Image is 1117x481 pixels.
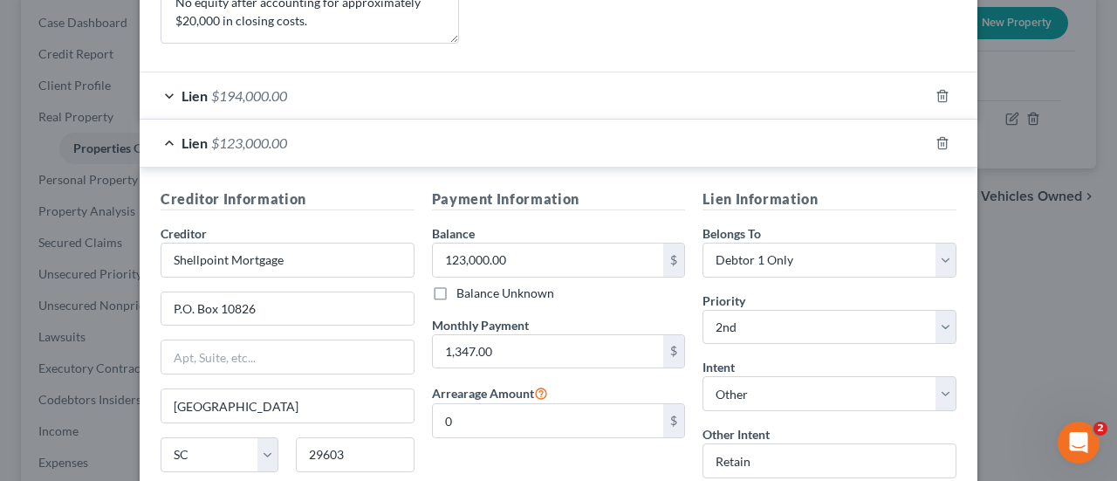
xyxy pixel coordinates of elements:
[1093,422,1107,436] span: 2
[456,285,554,302] label: Balance Unknown
[1058,422,1100,464] iframe: Intercom live chat
[433,335,664,368] input: 0.00
[663,404,684,437] div: $
[702,226,761,241] span: Belongs To
[663,244,684,277] div: $
[432,189,686,210] h5: Payment Information
[432,382,548,403] label: Arrearage Amount
[161,243,415,278] input: Search creditor by name...
[702,358,735,376] label: Intent
[702,443,956,478] input: Specify...
[161,389,414,423] input: Enter city...
[663,335,684,368] div: $
[182,87,208,104] span: Lien
[433,404,664,437] input: 0.00
[211,134,287,151] span: $123,000.00
[161,292,414,326] input: Enter address...
[432,224,475,243] label: Balance
[161,189,415,210] h5: Creditor Information
[296,437,414,472] input: Enter zip...
[702,425,770,443] label: Other Intent
[702,189,956,210] h5: Lien Information
[433,244,664,277] input: 0.00
[211,87,287,104] span: $194,000.00
[702,293,745,308] span: Priority
[182,134,208,151] span: Lien
[161,340,414,374] input: Apt, Suite, etc...
[161,226,207,241] span: Creditor
[432,316,529,334] label: Monthly Payment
